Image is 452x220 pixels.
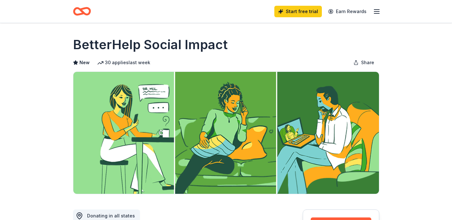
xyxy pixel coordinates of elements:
button: Share [348,56,379,69]
span: New [79,59,90,66]
span: Donating in all states [87,213,135,218]
a: Start free trial [274,6,322,17]
span: Share [361,59,374,66]
a: Home [73,4,91,19]
a: Earn Rewards [324,6,370,17]
div: 30 applies last week [97,59,150,66]
img: Image for BetterHelp Social Impact [73,72,379,194]
h1: BetterHelp Social Impact [73,36,228,54]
